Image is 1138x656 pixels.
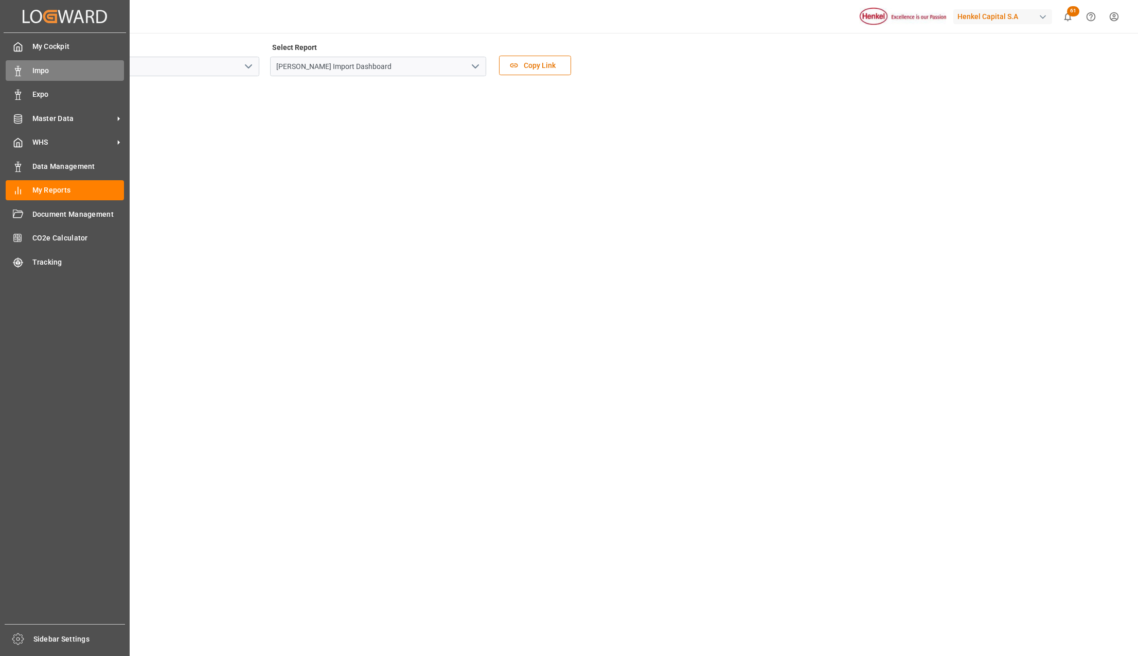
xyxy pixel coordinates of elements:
[467,59,483,75] button: open menu
[43,57,259,76] input: Type to search/select
[32,89,125,100] span: Expo
[6,252,124,272] a: Tracking
[32,257,125,268] span: Tracking
[499,56,571,75] button: Copy Link
[6,156,124,176] a: Data Management
[270,40,318,55] label: Select Report
[270,57,486,76] input: Type to search/select
[32,65,125,76] span: Impo
[32,185,125,196] span: My Reports
[519,60,561,71] span: Copy Link
[6,37,124,57] a: My Cockpit
[240,59,256,75] button: open menu
[32,233,125,244] span: CO2e Calculator
[32,209,125,220] span: Document Management
[6,228,124,248] a: CO2e Calculator
[32,113,114,124] span: Master Data
[6,60,124,80] a: Impo
[6,204,124,224] a: Document Management
[32,161,125,172] span: Data Management
[32,41,125,52] span: My Cockpit
[6,180,124,200] a: My Reports
[860,8,946,26] img: Henkel%20logo.jpg_1689854090.jpg
[32,137,114,148] span: WHS
[33,634,126,645] span: Sidebar Settings
[6,84,124,105] a: Expo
